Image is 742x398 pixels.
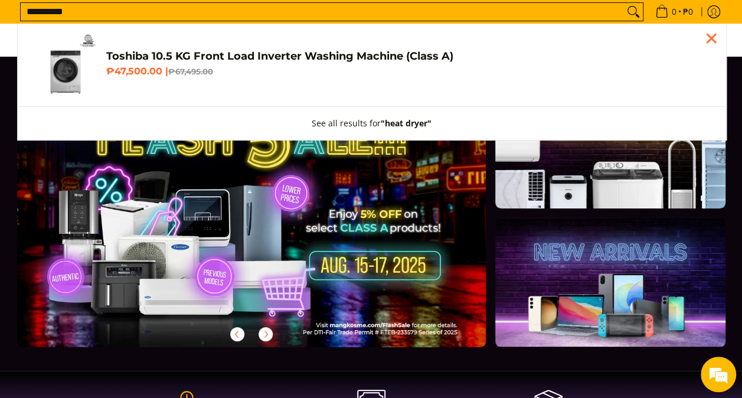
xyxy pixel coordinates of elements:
span: • [652,5,697,18]
del: ₱67,495.00 [168,67,213,76]
strong: "heat dryer" [381,118,432,129]
a: Toshiba 10.5 KG Front Load Inverter Washing Machine (Class A) Toshiba 10.5 KG Front Load Inverter... [30,30,714,100]
a: More [17,80,524,366]
button: Next [253,321,279,347]
img: Toshiba 10.5 KG Front Load Inverter Washing Machine (Class A) [30,30,100,100]
h4: Toshiba 10.5 KG Front Load Inverter Washing Machine (Class A) [106,50,714,63]
button: See all results for"heat dryer" [300,107,443,140]
span: ₱0 [681,8,695,16]
button: Search [624,3,643,21]
button: Previous [224,321,250,347]
div: Close pop up [702,30,720,47]
h6: ₱47,500.00 | [106,66,714,77]
span: 0 [670,8,678,16]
